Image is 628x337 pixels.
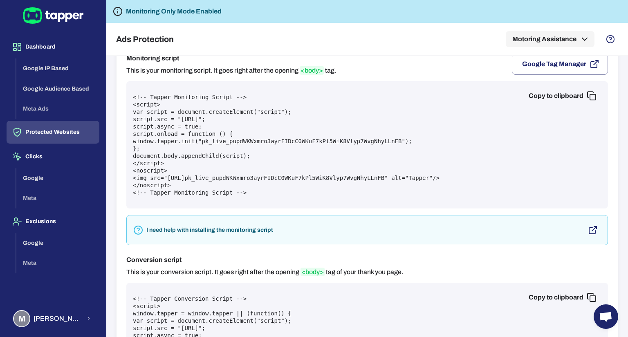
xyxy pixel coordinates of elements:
[13,310,30,327] div: M
[16,58,99,79] button: Google IP Based
[594,304,618,329] div: Open chat
[16,239,99,246] a: Google
[16,64,99,71] a: Google IP Based
[301,268,325,276] span: <body>
[7,210,99,233] button: Exclusions
[126,255,404,265] h6: Conversion script
[16,233,99,253] button: Google
[300,66,324,75] span: <body>
[7,121,99,144] button: Protected Websites
[512,53,608,75] button: Google Tag Manager
[7,145,99,168] button: Clicks
[522,88,601,104] button: Copy to clipboard
[126,268,404,276] p: This is your conversion script. It goes right after the opening tag of your thank you page.
[7,128,99,135] a: Protected Websites
[34,315,81,323] span: [PERSON_NAME] [PERSON_NAME]
[522,289,601,306] button: Copy to clipboard
[126,67,336,75] p: This is your monitoring script. It goes right after the opening tag.
[506,31,594,47] button: Motoring Assistance
[126,53,336,63] h6: Monitoring script
[7,43,99,50] a: Dashboard
[126,7,222,16] h6: Monitoring Only Mode Enabled
[16,168,99,188] button: Google
[7,35,99,58] button: Dashboard
[146,226,273,234] p: I need help with installing the monitoring script
[7,153,99,160] a: Clicks
[116,34,174,44] h5: Ads Protection
[7,307,99,330] button: M[PERSON_NAME] [PERSON_NAME]
[16,79,99,99] button: Google Audience Based
[16,84,99,91] a: Google Audience Based
[7,217,99,224] a: Exclusions
[16,174,99,181] a: Google
[133,93,601,196] pre: <!-- Tapper Monitoring Script --> <script> var script = document.createElement("script"); script....
[113,7,123,16] svg: Tapper is not blocking any fraudulent activity for this domain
